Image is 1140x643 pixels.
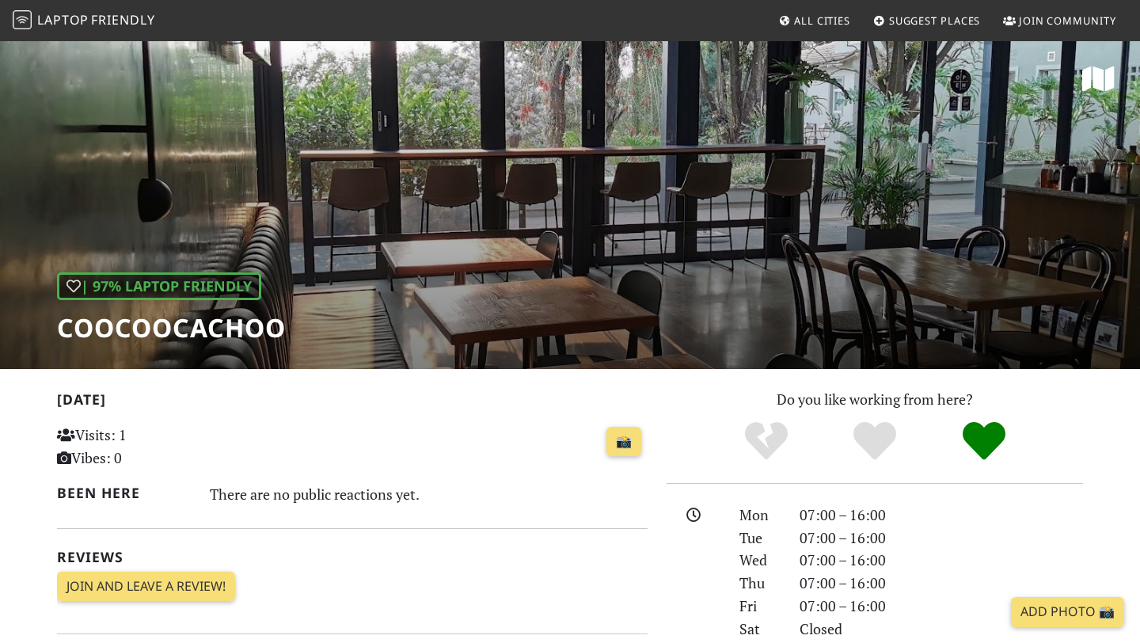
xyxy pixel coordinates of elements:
[997,6,1123,35] a: Join Community
[712,420,821,463] div: No
[210,481,648,507] div: There are no public reactions yet.
[91,11,154,29] span: Friendly
[889,13,981,28] span: Suggest Places
[820,420,929,463] div: Yes
[57,485,191,501] h2: Been here
[57,572,235,602] a: Join and leave a review!
[730,572,790,595] div: Thu
[730,549,790,572] div: Wed
[37,11,89,29] span: Laptop
[57,313,286,343] h1: Coocoocachoo
[57,272,261,300] div: | 97% Laptop Friendly
[1011,597,1124,627] a: Add Photo 📸
[13,7,155,35] a: LaptopFriendly LaptopFriendly
[57,391,648,414] h2: [DATE]
[790,504,1092,527] div: 07:00 – 16:00
[730,618,790,641] div: Sat
[790,572,1092,595] div: 07:00 – 16:00
[730,504,790,527] div: Mon
[1019,13,1116,28] span: Join Community
[57,549,648,565] h2: Reviews
[790,618,1092,641] div: Closed
[772,6,857,35] a: All Cities
[730,595,790,618] div: Fri
[794,13,850,28] span: All Cities
[790,549,1092,572] div: 07:00 – 16:00
[929,420,1039,463] div: Definitely!
[13,10,32,29] img: LaptopFriendly
[606,427,641,457] a: 📸
[867,6,987,35] a: Suggest Places
[57,424,241,470] p: Visits: 1 Vibes: 0
[667,388,1083,411] p: Do you like working from here?
[730,527,790,550] div: Tue
[790,527,1092,550] div: 07:00 – 16:00
[790,595,1092,618] div: 07:00 – 16:00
